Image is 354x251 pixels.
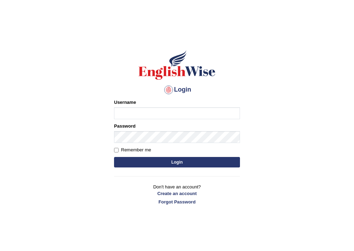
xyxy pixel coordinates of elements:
[137,49,217,81] img: Logo of English Wise sign in for intelligent practice with AI
[114,199,240,205] a: Forgot Password
[114,148,119,152] input: Remember me
[114,184,240,205] p: Don't have an account?
[114,157,240,167] button: Login
[114,99,136,106] label: Username
[114,190,240,197] a: Create an account
[114,123,135,129] label: Password
[114,84,240,95] h4: Login
[114,146,151,153] label: Remember me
